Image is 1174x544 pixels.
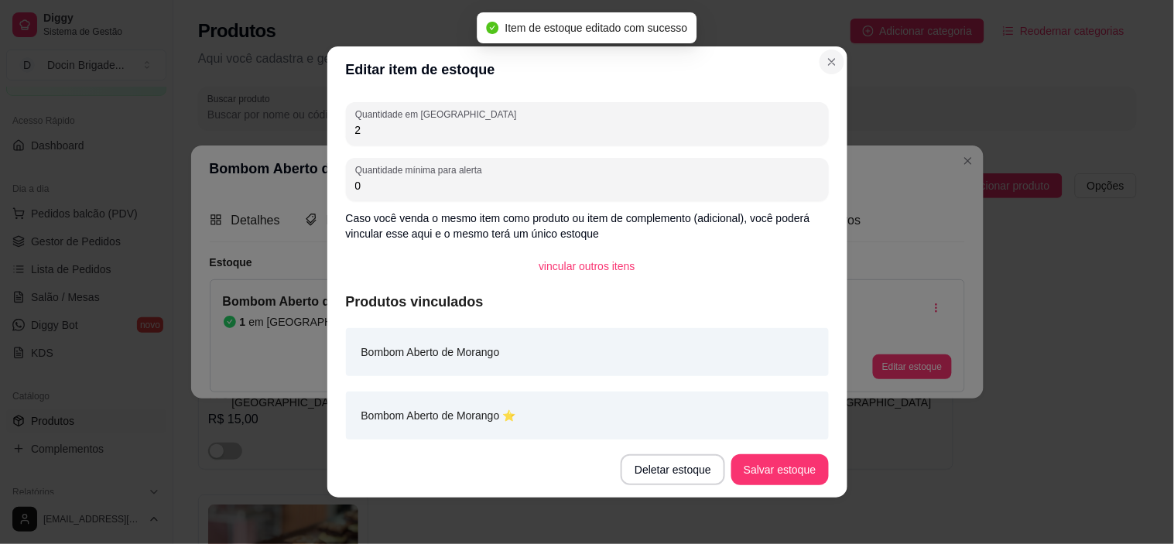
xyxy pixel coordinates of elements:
[505,22,688,34] span: Item de estoque editado com sucesso
[621,454,725,485] button: Deletar estoque
[355,163,488,176] label: Quantidade mínima para alerta
[820,50,844,74] button: Close
[731,454,828,485] button: Salvar estoque
[487,22,499,34] span: check-circle
[355,108,522,121] label: Quantidade em [GEOGRAPHIC_DATA]
[327,46,847,93] header: Editar item de estoque
[361,407,516,424] article: Bombom Aberto de Morango ⭐️
[526,251,648,282] button: vincular outros itens
[361,344,500,361] article: Bombom Aberto de Morango
[355,178,820,193] input: Quantidade mínima para alerta
[346,210,829,241] p: Caso você venda o mesmo item como produto ou item de complemento (adicional), você poderá vincula...
[346,291,829,313] article: Produtos vinculados
[355,122,820,138] input: Quantidade em estoque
